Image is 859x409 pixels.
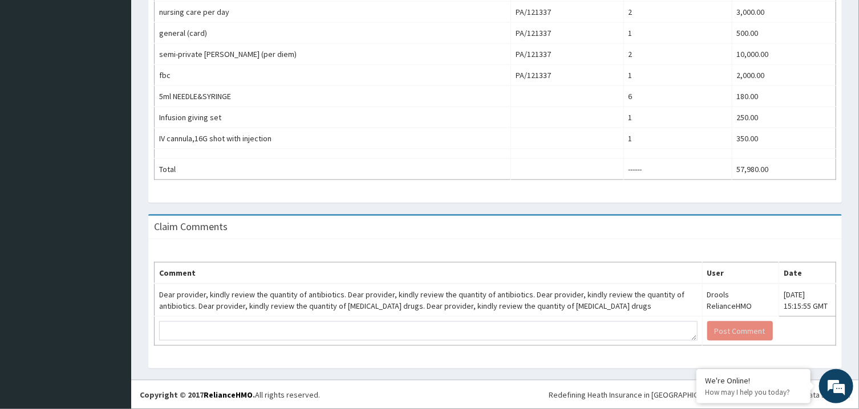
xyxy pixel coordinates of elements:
[187,6,214,33] div: Minimize live chat window
[155,128,511,149] td: IV cannula,16G shot with injection
[511,2,624,23] td: PA/121337
[732,107,836,128] td: 250.00
[131,380,859,409] footer: All rights reserved.
[623,159,732,180] td: ------
[155,23,511,44] td: general (card)
[779,263,836,284] th: Date
[6,281,217,321] textarea: Type your message and hit 'Enter'
[732,159,836,180] td: 57,980.00
[732,23,836,44] td: 500.00
[511,65,624,86] td: PA/121337
[732,86,836,107] td: 180.00
[779,284,836,317] td: [DATE] 15:15:55 GMT
[623,86,732,107] td: 6
[702,284,779,317] td: Drools RelianceHMO
[732,128,836,149] td: 350.00
[155,159,511,180] td: Total
[155,284,703,317] td: Dear provider, kindly review the quantity of antibiotics. Dear provider, kindly review the quanti...
[623,44,732,65] td: 2
[155,44,511,65] td: semi-private [PERSON_NAME] (per diem)
[623,23,732,44] td: 1
[155,86,511,107] td: 5ml NEEDLE&SYRINGE
[732,65,836,86] td: 2,000.00
[511,23,624,44] td: PA/121337
[732,2,836,23] td: 3,000.00
[21,57,46,85] img: d_794563401_company_1708531726252_794563401
[732,44,836,65] td: 10,000.00
[204,390,253,400] a: RelianceHMO
[623,128,732,149] td: 1
[623,107,732,128] td: 1
[511,44,624,65] td: PA/121337
[59,64,192,79] div: Chat with us now
[549,389,850,400] div: Redefining Heath Insurance in [GEOGRAPHIC_DATA] using Telemedicine and Data Science!
[623,2,732,23] td: 2
[623,65,732,86] td: 1
[155,263,703,284] th: Comment
[155,107,511,128] td: Infusion giving set
[155,65,511,86] td: fbc
[705,375,802,386] div: We're Online!
[705,387,802,397] p: How may I help you today?
[707,321,773,341] button: Post Comment
[155,2,511,23] td: nursing care per day
[154,222,228,232] h3: Claim Comments
[140,390,255,400] strong: Copyright © 2017 .
[702,263,779,284] th: User
[66,128,157,243] span: We're online!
